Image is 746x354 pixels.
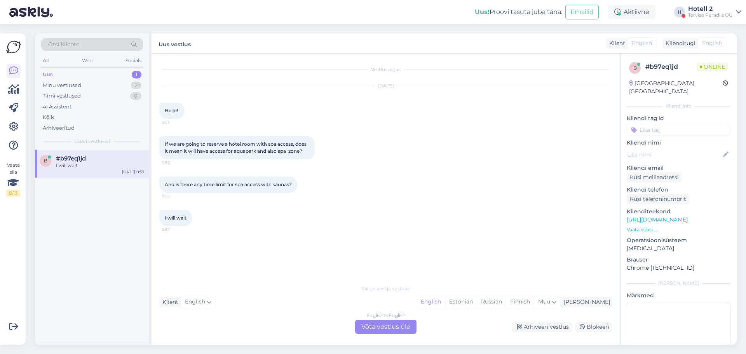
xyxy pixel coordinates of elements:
span: English [185,298,205,306]
div: Web [80,56,94,66]
span: b [44,158,47,164]
div: I will wait [56,162,145,169]
div: Arhiveeri vestlus [512,322,572,332]
span: 0:51 [162,119,191,125]
span: Hello! [165,108,178,113]
span: Uued vestlused [74,138,110,145]
div: Küsi meiliaadressi [627,172,682,183]
input: Lisa nimi [627,150,722,159]
span: #b97eq1jd [56,155,86,162]
span: English [632,39,652,47]
div: Klient [606,39,625,47]
span: 0:57 [162,227,191,232]
span: 0:52 [162,160,191,166]
div: Tiimi vestlused [43,92,81,100]
p: Chrome [TECHNICAL_ID] [627,264,730,272]
div: [GEOGRAPHIC_DATA], [GEOGRAPHIC_DATA] [629,79,723,96]
div: [DATE] [159,82,612,89]
button: Emailid [565,5,599,19]
div: Aktiivne [608,5,655,19]
label: Uus vestlus [159,38,191,49]
div: Arhiveeritud [43,124,75,132]
span: Muu [538,298,550,305]
p: Kliendi email [627,164,730,172]
p: Kliendi tag'id [627,114,730,122]
span: If we are going to reserve a hotel room with spa access, does it mean it will have access for aqu... [165,141,308,154]
b: Uus! [475,8,490,16]
div: Uus [43,71,53,78]
p: Kliendi telefon [627,186,730,194]
div: Russian [477,296,506,308]
span: Otsi kliente [48,40,79,49]
div: AI Assistent [43,103,71,111]
div: # b97eq1jd [645,62,697,71]
div: 0 [130,92,141,100]
div: Küsi telefoninumbrit [627,194,689,204]
input: Lisa tag [627,124,730,136]
p: [MEDICAL_DATA] [627,244,730,253]
div: All [41,56,50,66]
span: I will wait [165,215,186,221]
div: Kliendi info [627,103,730,110]
p: Vaata edasi ... [627,226,730,233]
div: 0 / 3 [6,190,20,197]
div: Vestlus algas [159,66,612,73]
div: [DATE] 0:57 [122,169,145,175]
a: [URL][DOMAIN_NAME] [627,216,688,223]
span: b [633,65,637,71]
div: English to English [366,312,406,319]
div: Estonian [445,296,477,308]
span: And is there any time limit for spa access with saunas? [165,181,292,187]
div: Klient [159,298,178,306]
div: Socials [124,56,143,66]
div: Valige keel ja vastake [159,285,612,292]
span: 0:52 [162,193,191,199]
div: Vaata siia [6,162,20,197]
div: Kõik [43,113,54,121]
div: English [417,296,445,308]
p: Brauser [627,256,730,264]
p: Kliendi nimi [627,139,730,147]
div: Võta vestlus üle [355,320,417,334]
div: Blokeeri [575,322,612,332]
div: H [674,7,685,17]
div: Hotell 2 [688,6,733,12]
p: Operatsioonisüsteem [627,236,730,244]
div: Tervise Paradiis OÜ [688,12,733,18]
div: Proovi tasuta juba täna: [475,7,562,17]
p: Klienditeekond [627,208,730,216]
a: Hotell 2Tervise Paradiis OÜ [688,6,741,18]
div: 2 [131,82,141,89]
div: [PERSON_NAME] [627,280,730,287]
div: Klienditugi [662,39,695,47]
div: Minu vestlused [43,82,81,89]
img: Askly Logo [6,40,21,54]
div: Finnish [506,296,534,308]
p: Märkmed [627,291,730,300]
span: English [702,39,722,47]
div: [PERSON_NAME] [561,298,610,306]
span: Online [697,63,728,71]
div: 1 [132,71,141,78]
